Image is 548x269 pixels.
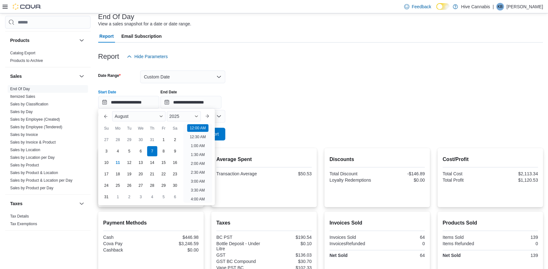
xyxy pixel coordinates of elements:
[216,156,312,163] h2: Average Spent
[159,135,169,145] div: day-1
[5,85,91,194] div: Sales
[136,180,146,191] div: day-27
[159,146,169,156] div: day-8
[101,192,112,202] div: day-31
[10,51,35,55] a: Catalog Export
[147,180,157,191] div: day-28
[506,3,543,10] p: [PERSON_NAME]
[147,192,157,202] div: day-4
[329,219,425,227] h2: Invoices Sold
[99,30,114,43] span: Report
[147,123,157,133] div: Th
[10,178,72,183] span: Sales by Product & Location per Day
[159,180,169,191] div: day-29
[134,53,168,60] span: Hide Parameters
[170,123,180,133] div: Sa
[159,123,169,133] div: Fr
[160,96,221,109] input: Press the down key to open a popover containing a calendar.
[265,241,312,246] div: $0.10
[10,86,30,91] span: End Of Day
[188,195,207,203] li: 4:00 AM
[10,124,62,130] span: Sales by Employee (Tendered)
[98,73,121,78] label: Date Range
[5,212,91,230] div: Taxes
[124,123,134,133] div: Tu
[10,147,40,152] span: Sales by Location
[113,169,123,179] div: day-18
[147,135,157,145] div: day-31
[436,3,450,10] input: Dark Mode
[13,3,41,10] img: Cova
[152,247,199,252] div: $0.00
[10,58,43,63] span: Products to Archive
[147,158,157,168] div: day-14
[136,158,146,168] div: day-13
[329,156,425,163] h2: Discounts
[10,102,48,106] a: Sales by Classification
[10,221,37,226] span: Tax Exemptions
[216,259,263,264] div: GST BC Compound
[188,178,207,185] li: 3:00 AM
[10,132,38,137] a: Sales by Invoice
[497,3,503,10] span: KB
[10,200,23,207] h3: Taxes
[113,158,123,168] div: day-11
[491,241,538,246] div: 0
[265,235,312,240] div: $190.54
[412,3,431,10] span: Feedback
[491,178,538,183] div: $1,120.53
[113,123,123,133] div: Mo
[10,37,77,44] button: Products
[443,241,489,246] div: Items Refunded
[10,155,55,160] span: Sales by Location per Day
[491,253,538,258] div: 139
[101,169,112,179] div: day-17
[216,219,312,227] h2: Taxes
[113,192,123,202] div: day-1
[10,163,39,168] span: Sales by Product
[78,37,85,44] button: Products
[10,117,60,122] span: Sales by Employee (Created)
[216,235,263,240] div: BC PST
[10,200,77,207] button: Taxes
[101,135,112,145] div: day-27
[10,148,40,152] a: Sales by Location
[10,140,56,145] a: Sales by Invoice & Product
[113,135,123,145] div: day-28
[124,192,134,202] div: day-2
[147,169,157,179] div: day-21
[443,253,461,258] strong: Net Sold
[10,186,53,190] a: Sales by Product per Day
[10,125,62,129] a: Sales by Employee (Tendered)
[378,253,425,258] div: 64
[121,30,162,43] span: Email Subscription
[10,73,77,79] button: Sales
[103,241,150,246] div: Cova Pay
[170,169,180,179] div: day-23
[124,158,134,168] div: day-12
[443,178,489,183] div: Total Profit
[159,169,169,179] div: day-22
[265,252,312,258] div: $136.03
[188,151,207,158] li: 1:30 AM
[216,252,263,258] div: GST
[443,235,489,240] div: Items Sold
[461,3,490,10] p: Hive Cannabis
[124,135,134,145] div: day-29
[329,241,376,246] div: InvoicesRefunded
[103,247,150,252] div: Cashback
[98,90,116,95] label: Start Date
[101,134,181,203] div: August, 2025
[169,114,179,119] span: 2025
[78,72,85,80] button: Sales
[10,87,30,91] a: End Of Day
[216,114,221,119] button: Open list of options
[10,37,30,44] h3: Products
[103,219,199,227] h2: Payment Methods
[124,169,134,179] div: day-19
[329,178,376,183] div: Loyalty Redemptions
[10,214,29,219] a: Tax Details
[378,235,425,240] div: 64
[10,94,35,99] span: Itemized Sales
